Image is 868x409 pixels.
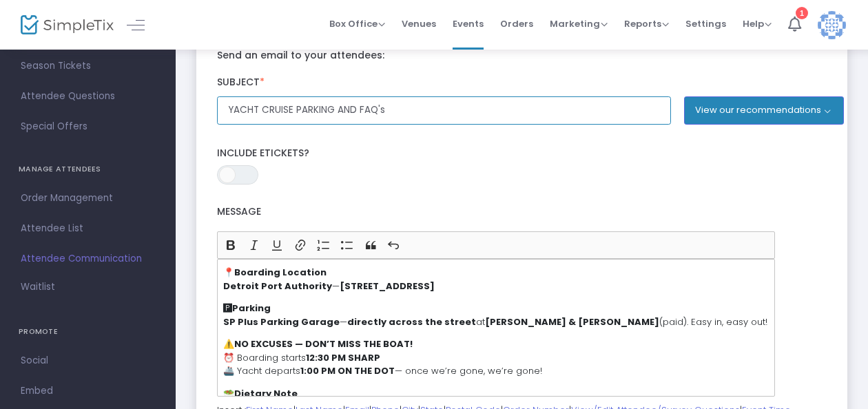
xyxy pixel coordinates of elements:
[223,280,332,293] strong: Detroit Port Authority
[347,315,476,328] strong: directly across the street
[223,302,769,328] p: 🅿 — at (paid). Easy in, easy out!
[223,337,769,378] p: ⚠️ ⏰ Boarding starts 🚢 Yacht departs — once we’re gone, we’re gone!
[300,364,395,377] strong: 1:00 PM ON THE DOT
[329,17,385,30] span: Box Office
[217,96,671,125] input: Enter Subject
[232,302,271,315] strong: Parking
[500,6,533,41] span: Orders
[217,198,775,227] label: Message
[19,318,157,346] h4: PROMOTE
[234,387,298,400] strong: Dietary Note
[485,315,659,328] strong: [PERSON_NAME] & [PERSON_NAME]
[21,280,55,294] span: Waitlist
[550,17,608,30] span: Marketing
[217,231,775,259] div: Editor toolbar
[402,6,436,41] span: Venues
[21,250,155,268] span: Attendee Communication
[453,6,484,41] span: Events
[340,280,435,293] strong: [STREET_ADDRESS]
[217,147,827,160] label: Include Etickets?
[234,266,327,279] strong: Boarding Location
[21,220,155,238] span: Attendee List
[21,189,155,207] span: Order Management
[21,352,155,370] span: Social
[217,50,827,62] label: Send an email to your attendees:
[21,87,155,105] span: Attendee Questions
[743,17,772,30] span: Help
[19,156,157,183] h4: MANAGE ATTENDEES
[210,69,834,97] label: Subject
[306,351,380,364] strong: 12:30 PM SHARP
[217,259,775,397] div: Rich Text Editor, main
[21,382,155,400] span: Embed
[21,118,155,136] span: Special Offers
[796,7,808,19] div: 1
[684,96,844,124] button: View our recommendations
[21,57,155,75] span: Season Tickets
[223,315,340,328] strong: SP Plus Parking Garage
[234,337,413,350] strong: NO EXCUSES — DON’T MISS THE BOAT!
[685,6,726,41] span: Settings
[223,266,769,293] p: 📍 —
[624,17,669,30] span: Reports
